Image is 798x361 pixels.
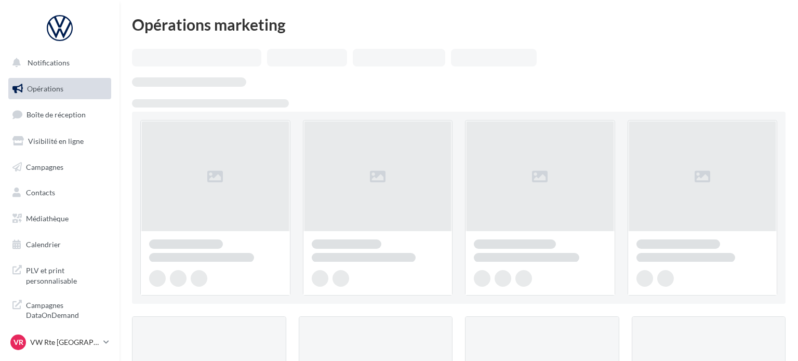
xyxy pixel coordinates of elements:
[14,337,23,347] span: VR
[132,17,786,32] div: Opérations marketing
[26,214,69,223] span: Médiathèque
[30,337,99,347] p: VW Rte [GEOGRAPHIC_DATA]
[6,294,113,325] a: Campagnes DataOnDemand
[6,130,113,152] a: Visibilité en ligne
[6,52,109,74] button: Notifications
[26,298,107,320] span: Campagnes DataOnDemand
[6,156,113,178] a: Campagnes
[26,263,107,286] span: PLV et print personnalisable
[28,58,70,67] span: Notifications
[26,162,63,171] span: Campagnes
[6,78,113,100] a: Opérations
[26,110,86,119] span: Boîte de réception
[26,188,55,197] span: Contacts
[26,240,61,249] span: Calendrier
[27,84,63,93] span: Opérations
[6,182,113,204] a: Contacts
[6,103,113,126] a: Boîte de réception
[6,234,113,256] a: Calendrier
[28,137,84,145] span: Visibilité en ligne
[6,208,113,230] a: Médiathèque
[8,332,111,352] a: VR VW Rte [GEOGRAPHIC_DATA]
[6,259,113,290] a: PLV et print personnalisable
